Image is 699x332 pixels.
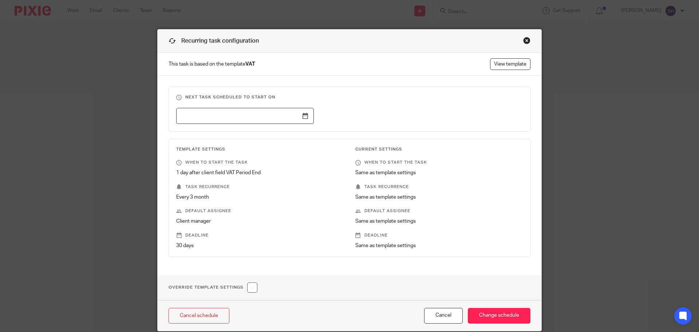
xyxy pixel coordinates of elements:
[355,242,523,249] p: Same as template settings
[468,308,530,324] input: Change schedule
[176,169,344,176] p: 1 day after client field VAT Period End
[169,60,255,68] span: This task is based on the template
[523,37,530,44] div: Close this dialog window
[176,184,344,190] p: Task recurrence
[355,194,523,201] p: Same as template settings
[169,308,229,324] a: Cancel schedule
[169,282,257,293] h1: Override Template Settings
[355,218,523,225] p: Same as template settings
[355,233,523,238] p: Deadline
[355,147,523,152] h3: Current Settings
[424,308,463,324] button: Cancel
[355,208,523,214] p: Default assignee
[355,184,523,190] p: Task recurrence
[176,218,344,225] p: Client manager
[355,160,523,165] p: When to start the task
[490,58,530,70] a: View template
[176,233,344,238] p: Deadline
[245,62,255,67] strong: VAT
[176,160,344,165] p: When to start the task
[355,169,523,176] p: Same as template settings
[176,242,344,249] p: 30 days
[169,37,259,45] h1: Recurring task configuration
[176,147,344,152] h3: Template Settings
[176,194,344,201] p: Every 3 month
[176,94,523,100] h3: Next task scheduled to start on
[176,208,344,214] p: Default assignee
